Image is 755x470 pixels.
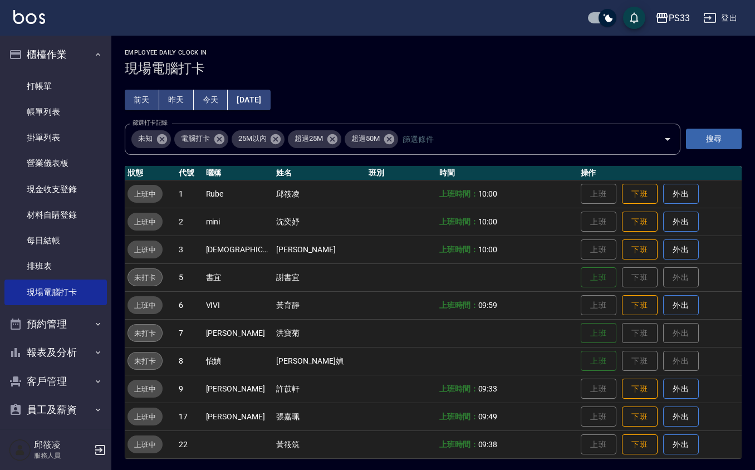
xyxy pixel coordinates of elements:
td: 5 [176,263,203,291]
button: Open [659,130,676,148]
td: [PERSON_NAME]媜 [273,347,365,375]
span: 上班中 [128,383,163,395]
span: 09:38 [478,440,498,449]
td: 書宜 [203,263,274,291]
span: 未打卡 [128,327,162,339]
span: 09:49 [478,412,498,421]
button: 下班 [622,184,658,204]
button: 外出 [663,212,699,232]
td: [PERSON_NAME] [203,375,274,403]
span: 10:00 [478,217,498,226]
b: 上班時間： [439,189,478,198]
b: 上班時間： [439,301,478,310]
td: 邱筱凌 [273,180,365,208]
div: PS33 [669,11,690,25]
a: 打帳單 [4,74,107,99]
td: 洪寶菊 [273,319,365,347]
span: 上班中 [128,300,163,311]
span: 上班中 [128,439,163,451]
a: 掛單列表 [4,125,107,150]
button: 下班 [622,295,658,316]
td: 7 [176,319,203,347]
td: [DEMOGRAPHIC_DATA][PERSON_NAME] [203,236,274,263]
button: 員工及薪資 [4,395,107,424]
td: 怡媜 [203,347,274,375]
button: 下班 [622,407,658,427]
p: 服務人員 [34,451,91,461]
td: [PERSON_NAME] [203,319,274,347]
td: 17 [176,403,203,430]
b: 上班時間： [439,412,478,421]
div: 超過50M [345,130,398,148]
span: 上班中 [128,411,163,423]
button: 客戶管理 [4,367,107,396]
td: [PERSON_NAME] [203,403,274,430]
button: 下班 [622,212,658,232]
td: [PERSON_NAME] [273,236,365,263]
button: 下班 [622,239,658,260]
button: 登出 [699,8,742,28]
td: 8 [176,347,203,375]
td: 許苡軒 [273,375,365,403]
button: 上班 [581,267,616,288]
button: 前天 [125,90,159,110]
b: 上班時間： [439,440,478,449]
button: 下班 [622,434,658,455]
span: 25M以內 [232,133,273,144]
button: 外出 [663,184,699,204]
span: 09:59 [478,301,498,310]
button: PS33 [651,7,694,30]
th: 狀態 [125,166,176,180]
td: 9 [176,375,203,403]
td: 22 [176,430,203,458]
span: 10:00 [478,189,498,198]
button: 櫃檯作業 [4,40,107,69]
th: 時間 [437,166,578,180]
h2: Employee Daily Clock In [125,49,742,56]
div: 電腦打卡 [174,130,228,148]
button: 報表及分析 [4,338,107,367]
label: 篩選打卡記錄 [133,119,168,127]
button: 外出 [663,407,699,427]
b: 上班時間： [439,217,478,226]
th: 班別 [366,166,437,180]
h3: 現場電腦打卡 [125,61,742,76]
div: 未知 [131,130,171,148]
td: 3 [176,236,203,263]
a: 帳單列表 [4,99,107,125]
span: 上班中 [128,188,163,200]
button: 外出 [663,379,699,399]
th: 姓名 [273,166,365,180]
b: 上班時間： [439,384,478,393]
button: 預約管理 [4,310,107,339]
a: 現金收支登錄 [4,177,107,202]
button: 下班 [622,379,658,399]
img: Logo [13,10,45,24]
span: 09:33 [478,384,498,393]
input: 篩選條件 [400,129,644,149]
span: 未打卡 [128,355,162,367]
button: 上班 [581,351,616,371]
button: 上班 [581,323,616,344]
span: 上班中 [128,216,163,228]
div: 25M以內 [232,130,285,148]
td: 沈奕妤 [273,208,365,236]
td: 1 [176,180,203,208]
b: 上班時間： [439,245,478,254]
img: Person [9,439,31,461]
span: 10:00 [478,245,498,254]
a: 材料自購登錄 [4,202,107,228]
td: 黃筱筑 [273,430,365,458]
th: 暱稱 [203,166,274,180]
button: 外出 [663,239,699,260]
td: 2 [176,208,203,236]
td: Rube [203,180,274,208]
button: 外出 [663,434,699,455]
h5: 邱筱凌 [34,439,91,451]
td: 黃育靜 [273,291,365,319]
a: 現場電腦打卡 [4,280,107,305]
span: 上班中 [128,244,163,256]
button: 外出 [663,295,699,316]
button: 今天 [194,90,228,110]
td: 謝書宜 [273,263,365,291]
